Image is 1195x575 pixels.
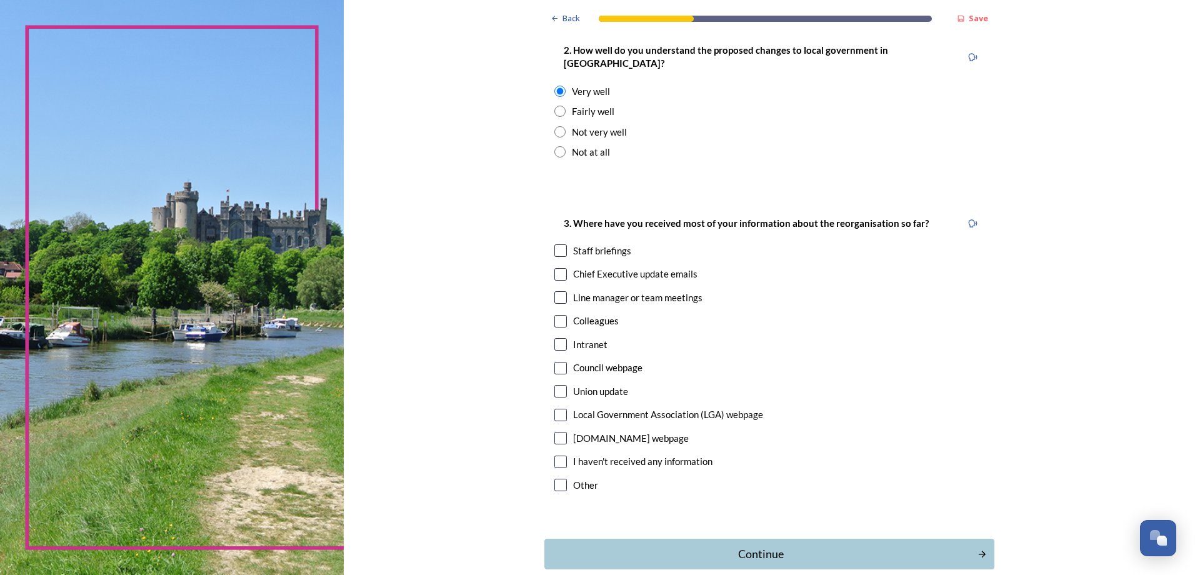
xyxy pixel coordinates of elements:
strong: 2. How well do you understand the proposed changes to local government in [GEOGRAPHIC_DATA]? [564,44,890,69]
div: Not very well [572,125,627,139]
div: Intranet [573,337,607,352]
div: Chief Executive update emails [573,267,697,281]
div: Not at all [572,145,610,159]
button: Continue [544,539,994,569]
div: Line manager or team meetings [573,291,702,305]
div: Other [573,478,598,492]
div: Fairly well [572,104,614,119]
strong: 3. Where have you received most of your information about the reorganisation so far? [564,217,929,229]
div: [DOMAIN_NAME] webpage [573,431,689,446]
strong: Save [969,12,988,24]
div: Union update [573,384,628,399]
div: Very well [572,84,610,99]
div: Colleagues [573,314,619,328]
button: Open Chat [1140,520,1176,556]
div: Continue [551,546,971,562]
span: Back [562,12,580,24]
div: Local Government Association (LGA) webpage [573,407,763,422]
div: I haven't received any information [573,454,712,469]
div: Council webpage [573,361,642,375]
div: Staff briefings [573,244,631,258]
